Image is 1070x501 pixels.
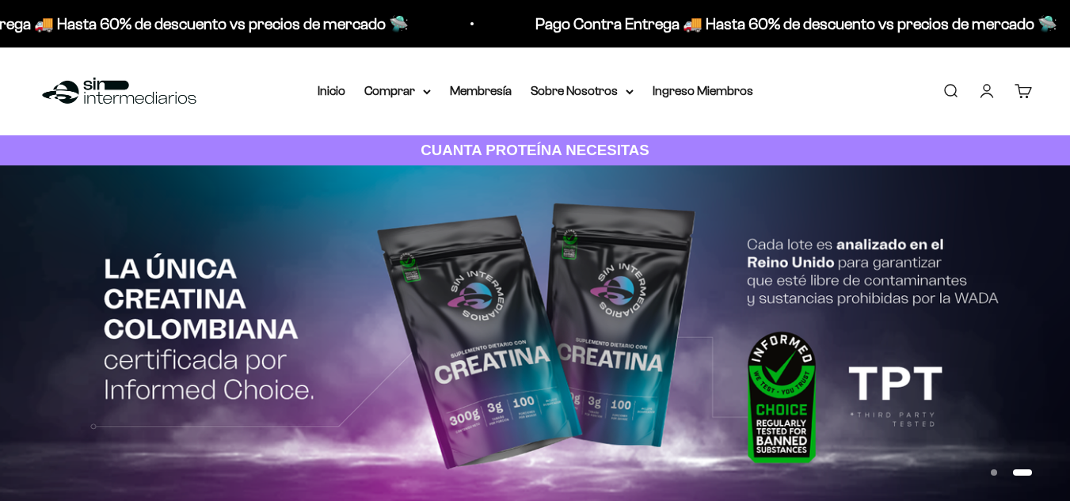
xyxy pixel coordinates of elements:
a: Inicio [318,84,345,97]
strong: CUANTA PROTEÍNA NECESITAS [421,142,649,158]
p: Pago Contra Entrega 🚚 Hasta 60% de descuento vs precios de mercado 🛸 [530,11,1052,36]
a: Ingreso Miembros [653,84,753,97]
a: Membresía [450,84,512,97]
summary: Comprar [364,81,431,101]
summary: Sobre Nosotros [531,81,634,101]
